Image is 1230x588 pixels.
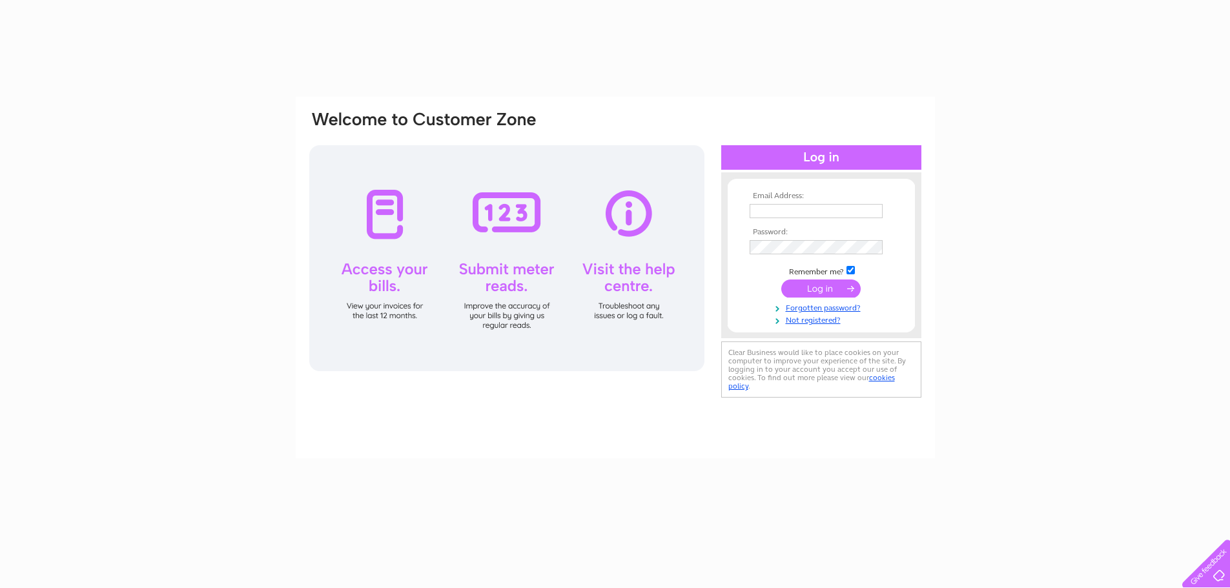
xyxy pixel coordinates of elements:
div: Clear Business would like to place cookies on your computer to improve your experience of the sit... [721,341,921,398]
a: cookies policy [728,373,895,390]
input: Submit [781,279,861,298]
th: Email Address: [746,192,896,201]
th: Password: [746,228,896,237]
a: Forgotten password? [750,301,896,313]
a: Not registered? [750,313,896,325]
td: Remember me? [746,264,896,277]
